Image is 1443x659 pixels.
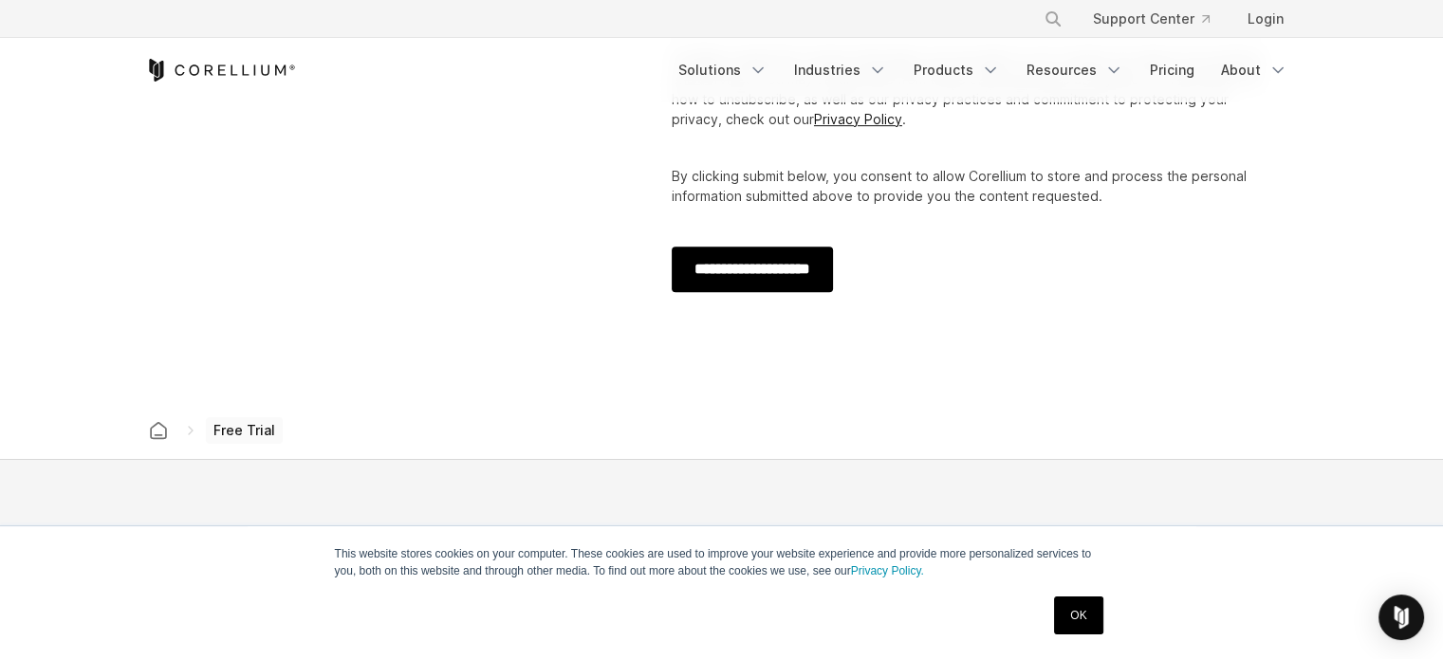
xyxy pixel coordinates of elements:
[1078,2,1225,36] a: Support Center
[1232,2,1299,36] a: Login
[206,417,283,444] span: Free Trial
[851,564,924,577] a: Privacy Policy.
[667,53,779,87] a: Solutions
[1021,2,1299,36] div: Navigation Menu
[667,53,1299,87] div: Navigation Menu
[1015,53,1135,87] a: Resources
[672,166,1268,206] p: By clicking submit below, you consent to allow Corellium to store and process the personal inform...
[1378,595,1424,640] div: Open Intercom Messenger
[1036,2,1070,36] button: Search
[145,59,296,82] a: Corellium Home
[902,53,1011,87] a: Products
[1210,53,1299,87] a: About
[814,111,902,127] a: Privacy Policy
[335,545,1109,579] p: This website stores cookies on your computer. These cookies are used to improve your website expe...
[1138,53,1206,87] a: Pricing
[141,417,176,444] a: Corellium home
[1054,596,1102,634] a: OK
[783,53,898,87] a: Industries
